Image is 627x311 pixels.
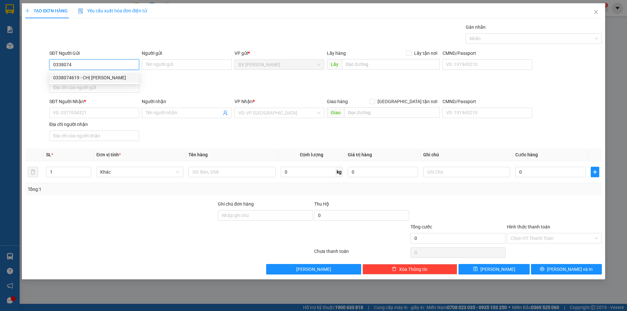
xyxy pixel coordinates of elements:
[473,267,478,272] span: save
[458,264,529,274] button: save[PERSON_NAME]
[49,131,139,141] input: Địa chỉ của người nhận
[327,99,348,104] span: Giao hàng
[327,107,344,118] span: Giao
[238,60,320,70] span: BX Cao Lãnh
[78,8,147,13] span: Yêu cầu xuất hóa đơn điện tử
[234,50,324,57] div: VP gửi
[411,50,440,57] span: Lấy tận nơi
[188,167,275,177] input: VD: Bàn, Ghế
[142,50,232,57] div: Người gửi
[28,186,242,193] div: Tổng: 1
[392,267,396,272] span: delete
[188,152,208,157] span: Tên hàng
[327,59,342,70] span: Lấy
[591,169,599,175] span: plus
[218,201,254,207] label: Ghi chú đơn hàng
[515,152,538,157] span: Cước hàng
[399,266,427,273] span: Xóa Thông tin
[442,50,532,57] div: CMND/Passport
[49,72,139,83] div: 0338074619 - CHỊ THẢO
[25,8,30,13] span: plus
[342,59,440,70] input: Dọc đường
[423,167,510,177] input: Ghi Chú
[313,248,410,259] div: Chưa thanh toán
[327,51,346,56] span: Lấy hàng
[49,50,139,57] div: SĐT Người Gửi
[547,266,593,273] span: [PERSON_NAME] và In
[421,148,513,161] th: Ghi chú
[300,152,323,157] span: Định lượng
[348,152,372,157] span: Giá trị hàng
[336,167,343,177] span: kg
[591,167,599,177] button: plus
[348,167,418,177] input: 0
[28,167,38,177] button: delete
[587,3,605,22] button: Close
[442,98,532,105] div: CMND/Passport
[218,210,313,221] input: Ghi chú đơn hàng
[96,152,121,157] span: Đơn vị tính
[49,98,139,105] div: SĐT Người Nhận
[540,267,544,272] span: printer
[223,110,228,116] span: user-add
[296,266,331,273] span: [PERSON_NAME]
[78,8,83,14] img: icon
[53,74,135,81] div: 0338074619 - CHỊ [PERSON_NAME]
[46,152,51,157] span: SL
[100,167,179,177] span: Khác
[507,224,550,229] label: Hình thức thanh toán
[410,224,432,229] span: Tổng cước
[466,24,486,30] label: Gán nhãn
[344,107,440,118] input: Dọc đường
[593,9,599,15] span: close
[49,82,139,93] input: Địa chỉ của người gửi
[531,264,602,274] button: printer[PERSON_NAME] và In
[362,264,458,274] button: deleteXóa Thông tin
[266,264,361,274] button: [PERSON_NAME]
[234,99,253,104] span: VP Nhận
[480,266,515,273] span: [PERSON_NAME]
[142,98,232,105] div: Người nhận
[49,121,139,128] div: Địa chỉ người nhận
[375,98,440,105] span: [GEOGRAPHIC_DATA] tận nơi
[314,201,329,207] span: Thu Hộ
[25,8,68,13] span: TẠO ĐƠN HÀNG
